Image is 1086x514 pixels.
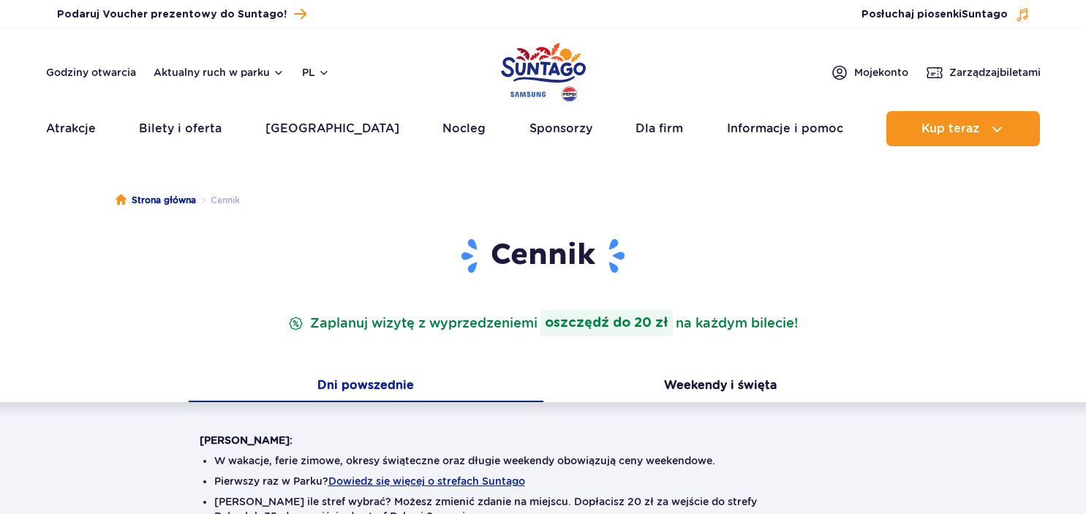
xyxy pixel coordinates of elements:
li: Pierwszy raz w Parku? [214,474,872,488]
a: Nocleg [442,111,486,146]
button: Posłuchaj piosenkiSuntago [861,7,1030,22]
button: Weekendy i święta [543,371,898,402]
a: Godziny otwarcia [46,65,136,80]
strong: oszczędź do 20 zł [540,310,673,336]
li: Cennik [196,193,240,208]
span: Zarządzaj biletami [949,65,1041,80]
a: [GEOGRAPHIC_DATA] [265,111,399,146]
a: Bilety i oferta [139,111,222,146]
a: Sponsorzy [529,111,592,146]
a: Podaruj Voucher prezentowy do Suntago! [57,4,306,24]
a: Strona główna [116,193,196,208]
a: Park of Poland [501,37,586,104]
span: Moje konto [854,65,908,80]
button: Dni powszednie [189,371,543,402]
a: Mojekonto [831,64,908,81]
h1: Cennik [200,237,887,275]
span: Podaruj Voucher prezentowy do Suntago! [57,7,287,22]
li: W wakacje, ferie zimowe, okresy świąteczne oraz długie weekendy obowiązują ceny weekendowe. [214,453,872,468]
p: Zaplanuj wizytę z wyprzedzeniem na każdym bilecie! [285,310,801,336]
span: Posłuchaj piosenki [861,7,1008,22]
a: Dla firm [636,111,683,146]
a: Atrakcje [46,111,96,146]
span: Kup teraz [921,122,979,135]
button: pl [302,65,330,80]
button: Kup teraz [886,111,1040,146]
a: Zarządzajbiletami [926,64,1041,81]
a: Informacje i pomoc [727,111,843,146]
button: Aktualny ruch w parku [154,67,284,78]
span: Suntago [962,10,1008,20]
button: Dowiedz się więcej o strefach Suntago [328,475,525,487]
strong: [PERSON_NAME]: [200,434,293,446]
